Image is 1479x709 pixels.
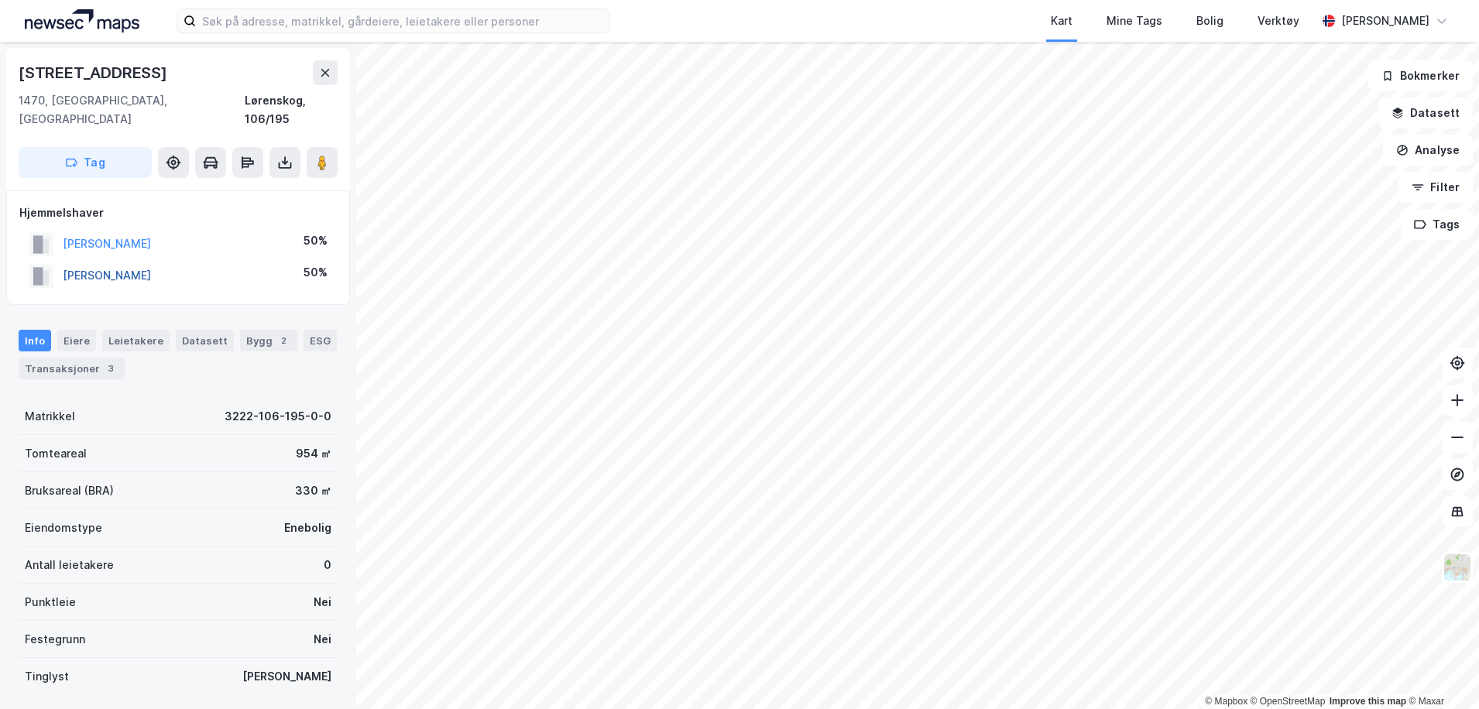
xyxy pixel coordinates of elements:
[1443,553,1472,582] img: Z
[103,361,118,376] div: 3
[225,407,331,426] div: 3222-106-195-0-0
[1251,696,1326,707] a: OpenStreetMap
[1051,12,1072,30] div: Kart
[196,9,609,33] input: Søk på adresse, matrikkel, gårdeiere, leietakere eller personer
[1196,12,1223,30] div: Bolig
[57,330,96,351] div: Eiere
[19,60,170,85] div: [STREET_ADDRESS]
[176,330,234,351] div: Datasett
[25,630,85,649] div: Festegrunn
[19,147,152,178] button: Tag
[1205,696,1247,707] a: Mapbox
[1107,12,1162,30] div: Mine Tags
[304,263,328,282] div: 50%
[284,519,331,537] div: Enebolig
[1258,12,1299,30] div: Verktøy
[25,9,139,33] img: logo.a4113a55bc3d86da70a041830d287a7e.svg
[276,333,291,348] div: 2
[19,204,337,222] div: Hjemmelshaver
[19,358,125,379] div: Transaksjoner
[1383,135,1473,166] button: Analyse
[19,330,51,351] div: Info
[1402,635,1479,709] div: Kontrollprogram for chat
[25,556,114,574] div: Antall leietakere
[1402,635,1479,709] iframe: Chat Widget
[25,519,102,537] div: Eiendomstype
[304,231,328,250] div: 50%
[1341,12,1429,30] div: [PERSON_NAME]
[25,444,87,463] div: Tomteareal
[1401,209,1473,240] button: Tags
[296,444,331,463] div: 954 ㎡
[25,481,114,500] div: Bruksareal (BRA)
[240,330,297,351] div: Bygg
[314,630,331,649] div: Nei
[25,593,76,611] div: Punktleie
[1330,696,1406,707] a: Improve this map
[324,556,331,574] div: 0
[1368,60,1473,91] button: Bokmerker
[1398,172,1473,203] button: Filter
[295,481,331,500] div: 330 ㎡
[242,667,331,686] div: [PERSON_NAME]
[25,407,75,426] div: Matrikkel
[25,667,69,686] div: Tinglyst
[19,91,245,128] div: 1470, [GEOGRAPHIC_DATA], [GEOGRAPHIC_DATA]
[102,330,170,351] div: Leietakere
[1378,98,1473,128] button: Datasett
[314,593,331,611] div: Nei
[245,91,338,128] div: Lørenskog, 106/195
[304,330,337,351] div: ESG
